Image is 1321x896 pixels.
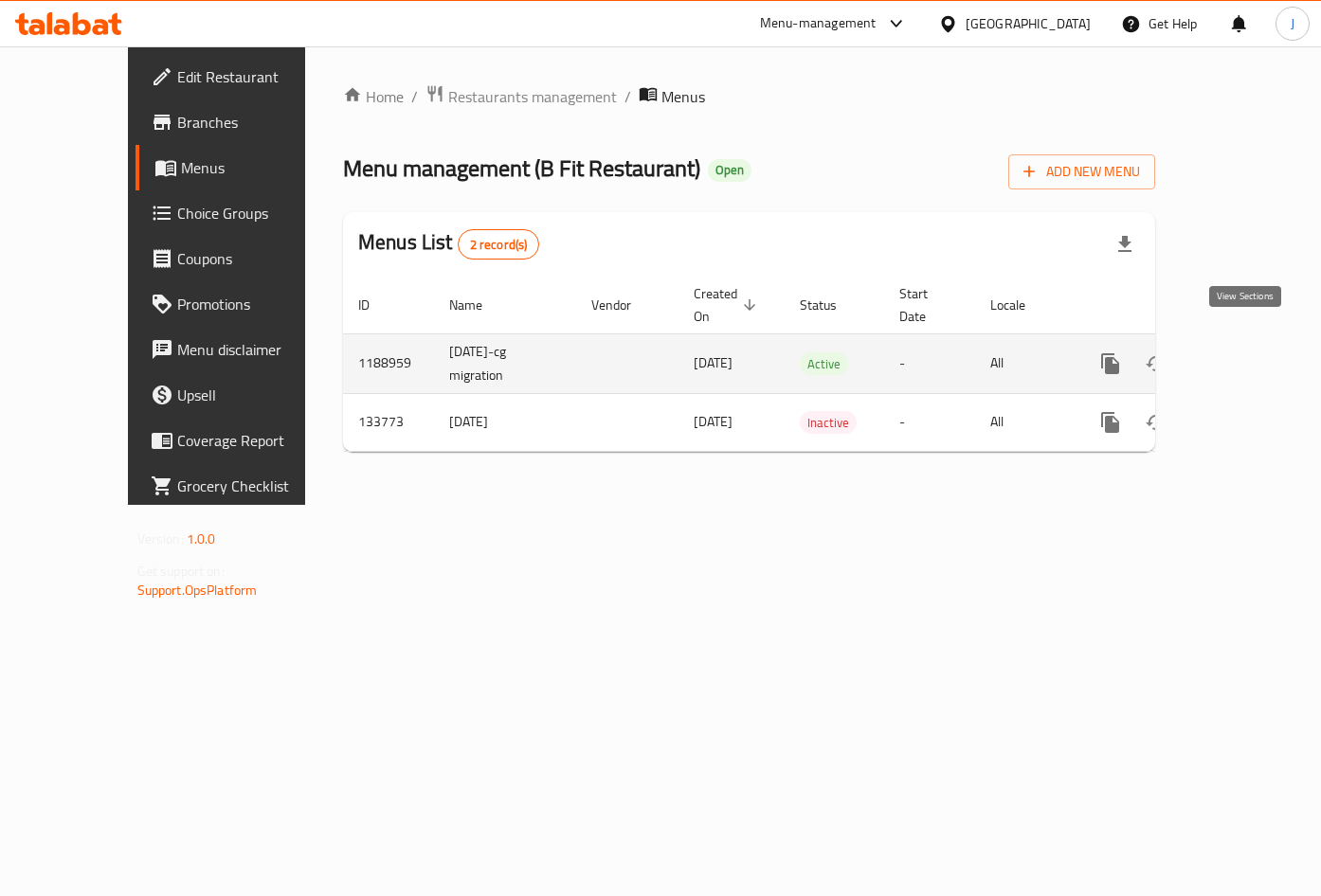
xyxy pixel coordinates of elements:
[1023,160,1140,184] span: Add New Menu
[177,429,334,452] span: Coverage Report
[136,99,349,145] a: Branches
[459,236,539,254] span: 2 record(s)
[1008,154,1155,189] button: Add New Menu
[137,578,258,602] a: Support.OpsPlatform
[624,85,631,108] li: /
[800,411,857,434] div: Inactive
[136,372,349,418] a: Upsell
[136,190,349,236] a: Choice Groups
[694,350,733,375] span: [DATE]
[1133,341,1179,386] button: Change Status
[449,294,507,316] span: Name
[137,527,184,551] span: Version:
[136,463,349,509] a: Grocery Checklist
[136,236,349,281] a: Coupons
[434,393,576,451] td: [DATE]
[181,156,334,179] span: Menus
[884,333,975,393] td: -
[975,393,1073,451] td: All
[708,162,751,178] span: Open
[343,84,1155,109] nav: breadcrumb
[177,111,334,134] span: Branches
[800,294,861,316] span: Status
[899,282,952,328] span: Start Date
[177,293,334,315] span: Promotions
[591,294,656,316] span: Vendor
[343,85,404,108] a: Home
[343,147,700,189] span: Menu management ( B Fit Restaurant )
[136,418,349,463] a: Coverage Report
[1088,341,1133,386] button: more
[1073,277,1285,334] th: Actions
[358,228,539,260] h2: Menus List
[1133,400,1179,445] button: Change Status
[1088,400,1133,445] button: more
[800,352,848,375] div: Active
[458,229,540,260] div: Total records count
[708,159,751,182] div: Open
[343,393,434,451] td: 133773
[448,85,617,108] span: Restaurants management
[358,294,394,316] span: ID
[177,202,334,224] span: Choice Groups
[136,145,349,190] a: Menus
[177,338,334,361] span: Menu disclaimer
[343,277,1285,452] table: enhanced table
[975,333,1073,393] td: All
[800,353,848,375] span: Active
[990,294,1050,316] span: Locale
[661,85,705,108] span: Menus
[187,527,216,551] span: 1.0.0
[1291,13,1294,34] span: J
[136,327,349,372] a: Menu disclaimer
[884,393,975,451] td: -
[694,409,733,434] span: [DATE]
[966,13,1091,34] div: [GEOGRAPHIC_DATA]
[343,333,434,393] td: 1188959
[1102,222,1148,267] div: Export file
[177,384,334,406] span: Upsell
[694,282,762,328] span: Created On
[136,281,349,327] a: Promotions
[137,559,225,583] span: Get support on:
[177,475,334,497] span: Grocery Checklist
[136,54,349,99] a: Edit Restaurant
[800,412,857,434] span: Inactive
[760,12,877,35] div: Menu-management
[411,85,418,108] li: /
[434,333,576,393] td: [DATE]-cg migration
[177,65,334,88] span: Edit Restaurant
[425,84,617,109] a: Restaurants management
[177,247,334,270] span: Coupons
